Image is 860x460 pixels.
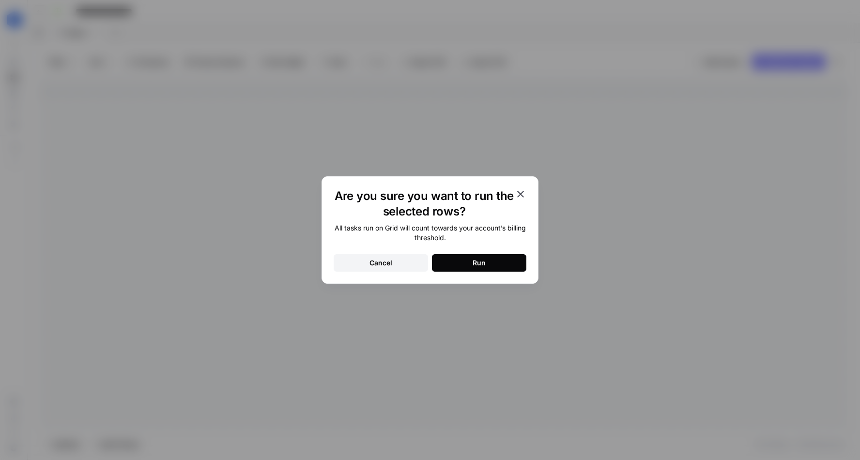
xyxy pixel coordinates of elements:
button: Run [432,254,526,272]
h1: Are you sure you want to run the selected rows? [334,188,515,219]
div: Cancel [369,258,392,268]
div: Run [473,258,486,268]
div: All tasks run on Grid will count towards your account’s billing threshold. [334,223,526,243]
button: Cancel [334,254,428,272]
